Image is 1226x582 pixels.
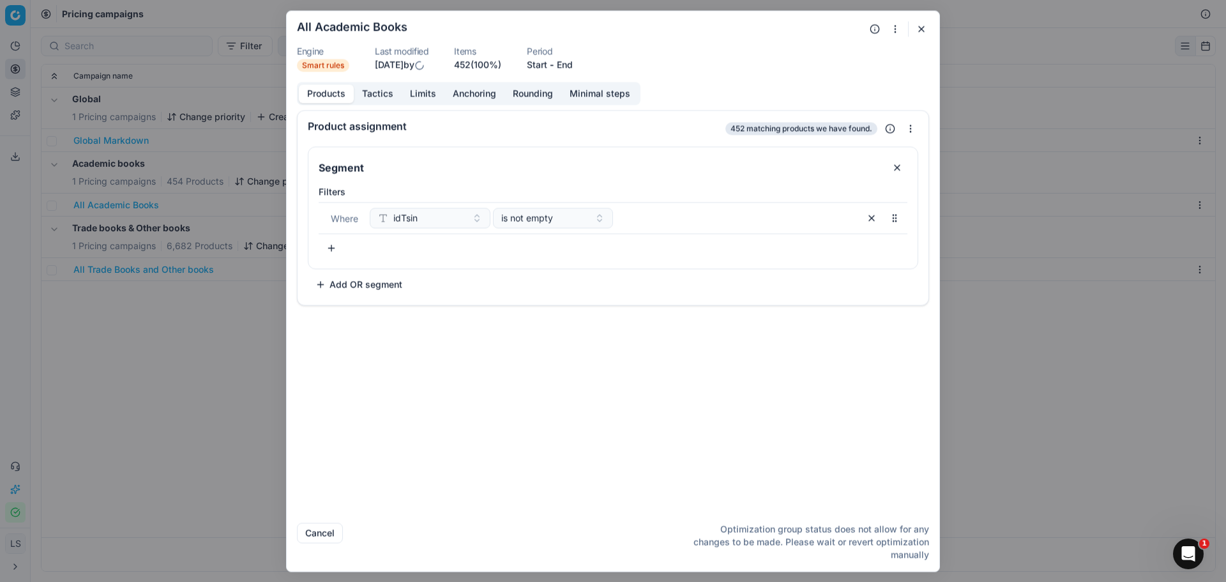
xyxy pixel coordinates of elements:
[550,58,554,71] span: -
[316,157,882,178] input: Segment
[308,121,723,131] div: Product assignment
[1199,539,1209,549] span: 1
[561,84,639,103] button: Minimal steps
[527,58,547,71] button: Start
[297,47,349,56] dt: Engine
[299,84,354,103] button: Products
[725,122,877,135] span: 452 matching products we have found.
[319,185,907,198] label: Filters
[354,84,402,103] button: Tactics
[501,211,553,224] span: is not empty
[557,58,573,71] button: End
[1173,539,1204,569] iframe: Intercom live chat
[297,59,349,72] span: Smart rules
[308,274,410,295] button: Add OR segment
[454,47,501,56] dt: Items
[375,47,428,56] dt: Last modified
[684,523,929,561] p: Optimization group status does not allow for any changes to be made. Please wait or revert optimi...
[527,47,573,56] dt: Period
[331,213,358,224] span: Where
[454,58,501,71] a: 452(100%)
[375,59,425,70] span: [DATE] by
[402,84,444,103] button: Limits
[393,211,418,224] span: idTsin
[297,523,343,543] button: Cancel
[504,84,561,103] button: Rounding
[444,84,504,103] button: Anchoring
[297,21,407,33] h2: All Academic Books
